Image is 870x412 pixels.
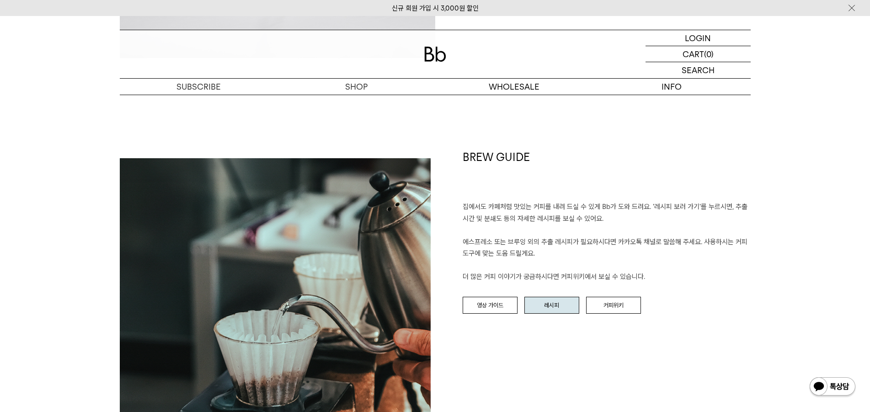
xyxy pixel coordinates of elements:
a: SUBSCRIBE [120,79,278,95]
img: 로고 [424,47,446,62]
p: WHOLESALE [435,79,593,95]
p: LOGIN [685,30,711,46]
p: CART [683,46,704,62]
p: SEARCH [682,62,715,78]
p: 집에서도 카페처럼 맛있는 커피를 내려 드실 ﻿수 있게 Bb가 도와 드려요. '레시피 보러 가기'를 누르시면, 추출 시간 및 분쇄도 등의 자세한 레시피를 보실 수 있어요. 에스... [463,201,751,283]
p: INFO [593,79,751,95]
a: 영상 가이드 [463,297,518,314]
a: 레시피 [524,297,579,314]
a: SHOP [278,79,435,95]
h1: BREW GUIDE [463,150,751,202]
a: LOGIN [646,30,751,46]
p: (0) [704,46,714,62]
a: 신규 회원 가입 시 3,000원 할인 [392,4,479,12]
a: 커피위키 [586,297,641,314]
a: CART (0) [646,46,751,62]
img: 카카오톡 채널 1:1 채팅 버튼 [809,376,856,398]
